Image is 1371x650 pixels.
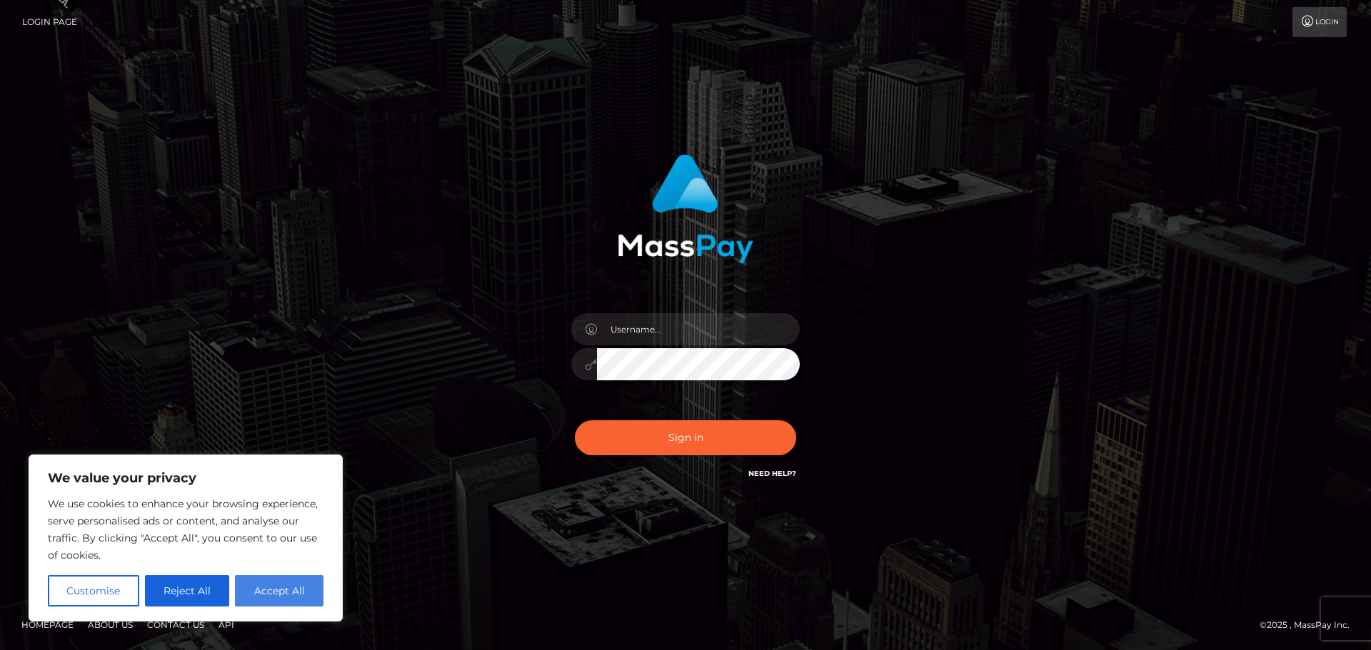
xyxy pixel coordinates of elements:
button: Accept All [235,575,323,606]
img: MassPay Login [618,154,753,263]
button: Reject All [145,575,230,606]
a: Login [1292,7,1347,37]
input: Username... [597,313,800,345]
a: Contact Us [141,614,210,636]
div: We value your privacy [29,455,343,621]
a: API [213,614,240,636]
button: Sign in [575,420,796,455]
p: We value your privacy [48,469,323,487]
a: Need Help? [748,469,796,478]
a: About Us [82,614,139,636]
button: Customise [48,575,139,606]
p: We use cookies to enhance your browsing experience, serve personalised ads or content, and analys... [48,495,323,564]
a: Login Page [22,7,77,37]
a: Homepage [16,614,79,636]
div: © 2025 , MassPay Inc. [1260,617,1360,633]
